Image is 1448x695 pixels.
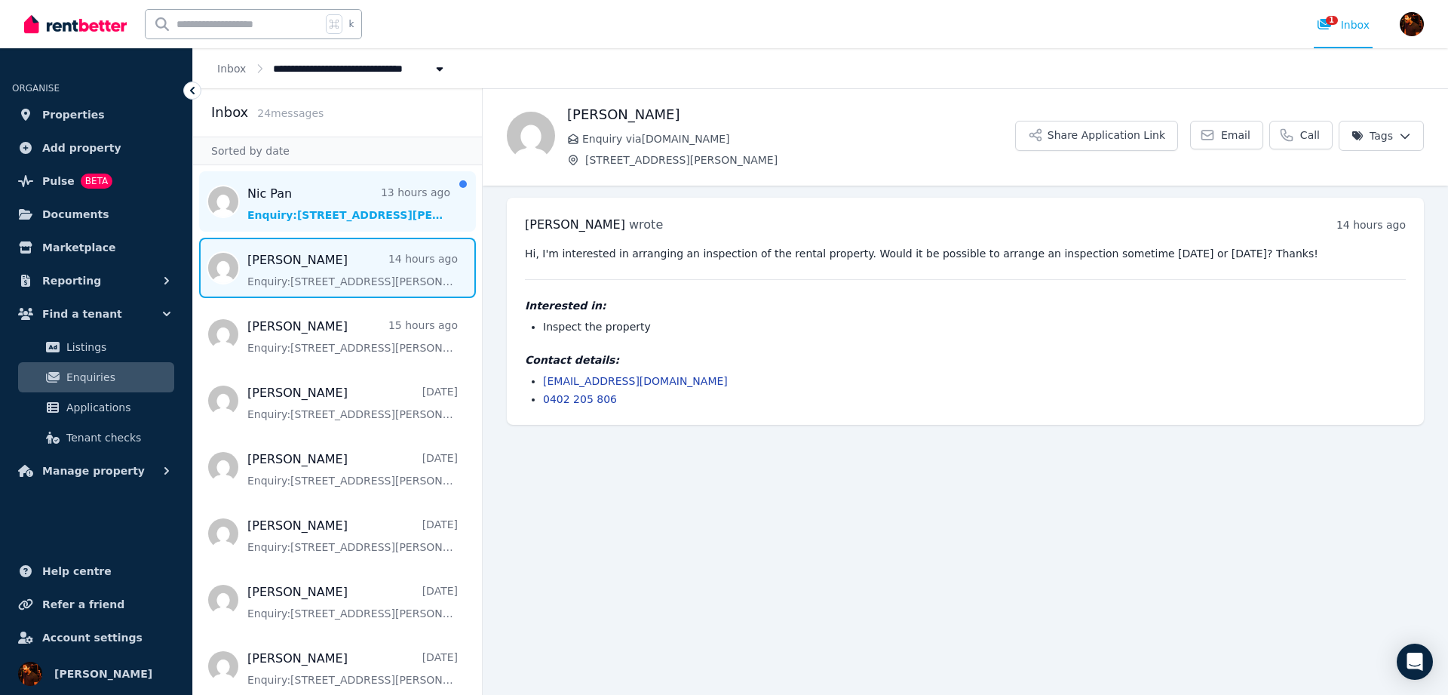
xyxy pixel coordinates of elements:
[12,166,180,196] a: PulseBETA
[81,174,112,189] span: BETA
[42,562,112,580] span: Help centre
[247,451,458,488] a: [PERSON_NAME][DATE]Enquiry:[STREET_ADDRESS][PERSON_NAME].
[66,368,168,386] span: Enquiries
[42,629,143,647] span: Account settings
[42,139,121,157] span: Add property
[18,423,174,453] a: Tenant checks
[543,319,1406,334] li: Inspect the property
[1326,16,1338,25] span: 1
[247,318,458,355] a: [PERSON_NAME]15 hours agoEnquiry:[STREET_ADDRESS][PERSON_NAME].
[12,133,180,163] a: Add property
[1300,128,1320,143] span: Call
[12,199,180,229] a: Documents
[18,362,174,392] a: Enquiries
[525,352,1406,367] h4: Contact details:
[12,623,180,653] a: Account settings
[1351,128,1393,143] span: Tags
[507,112,555,160] img: James Foo
[525,298,1406,313] h4: Interested in:
[1190,121,1263,149] a: Email
[42,172,75,190] span: Pulse
[525,246,1406,261] pre: Hi, I'm interested in arranging an inspection of the rental property. Would it be possible to arr...
[42,305,122,323] span: Find a tenant
[24,13,127,35] img: RentBetter
[582,131,1015,146] span: Enquiry via [DOMAIN_NAME]
[257,107,324,119] span: 24 message s
[247,517,458,555] a: [PERSON_NAME][DATE]Enquiry:[STREET_ADDRESS][PERSON_NAME].
[42,462,145,480] span: Manage property
[247,185,450,223] a: Nic Pan13 hours agoEnquiry:[STREET_ADDRESS][PERSON_NAME].
[42,595,124,614] span: Refer a friend
[1317,17,1370,32] div: Inbox
[217,63,246,75] a: Inbox
[247,384,458,422] a: [PERSON_NAME][DATE]Enquiry:[STREET_ADDRESS][PERSON_NAME].
[1015,121,1178,151] button: Share Application Link
[42,106,105,124] span: Properties
[1397,644,1433,680] div: Open Intercom Messenger
[629,217,663,232] span: wrote
[54,665,152,683] span: [PERSON_NAME]
[12,299,180,329] button: Find a tenant
[193,48,471,88] nav: Breadcrumb
[12,556,180,586] a: Help centre
[1221,128,1250,143] span: Email
[543,375,728,387] a: [EMAIL_ADDRESS][DOMAIN_NAME]
[193,137,482,165] div: Sorted by date
[12,456,180,486] button: Manage property
[348,18,354,30] span: k
[12,100,180,130] a: Properties
[18,332,174,362] a: Listings
[1339,121,1424,151] button: Tags
[211,102,248,123] h2: Inbox
[1269,121,1333,149] a: Call
[1336,219,1406,231] time: 14 hours ago
[247,251,458,289] a: [PERSON_NAME]14 hours agoEnquiry:[STREET_ADDRESS][PERSON_NAME].
[42,205,109,223] span: Documents
[567,104,1015,125] h1: [PERSON_NAME]
[247,583,458,621] a: [PERSON_NAME][DATE]Enquiry:[STREET_ADDRESS][PERSON_NAME].
[543,393,617,405] a: 0402 205 806
[585,152,1015,168] span: [STREET_ADDRESS][PERSON_NAME]
[18,392,174,423] a: Applications
[247,650,458,687] a: [PERSON_NAME][DATE]Enquiry:[STREET_ADDRESS][PERSON_NAME].
[18,662,42,686] img: Sergio Lourenco da Silva
[12,266,180,296] button: Reporting
[525,217,625,232] span: [PERSON_NAME]
[12,232,180,263] a: Marketplace
[12,589,180,620] a: Refer a friend
[12,83,60,94] span: ORGANISE
[42,272,101,290] span: Reporting
[66,429,168,447] span: Tenant checks
[1400,12,1424,36] img: Sergio Lourenco da Silva
[42,238,115,257] span: Marketplace
[66,398,168,417] span: Applications
[66,338,168,356] span: Listings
